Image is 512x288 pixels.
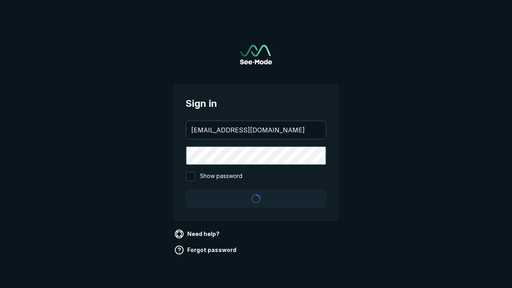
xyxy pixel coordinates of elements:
img: See-Mode Logo [240,45,272,64]
span: Sign in [186,96,326,111]
a: Forgot password [173,244,240,256]
input: your@email.com [186,121,326,139]
a: Need help? [173,228,223,240]
a: Go to sign in [240,45,272,64]
span: Show password [200,172,242,181]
